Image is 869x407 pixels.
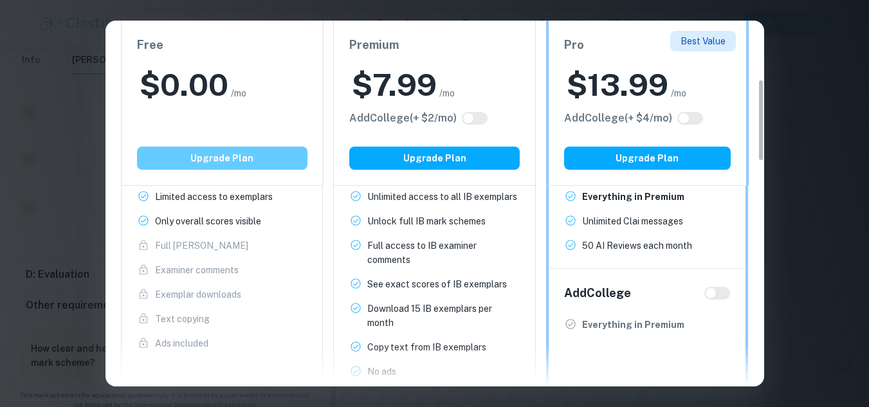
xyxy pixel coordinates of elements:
h6: Add College [564,284,631,302]
p: Unlimited Clai messages [582,214,683,228]
p: Copy text from IB exemplars [367,340,486,354]
p: Only overall scores visible [155,214,261,228]
p: Everything in Premium [582,318,684,332]
button: Upgrade Plan [564,147,731,170]
p: Unlimited access to all IB exemplars [367,190,517,204]
h2: $ 7.99 [352,64,437,105]
p: Full access to IB examiner comments [367,239,520,267]
p: Ads included [155,336,208,350]
span: /mo [671,86,686,100]
h6: Click to see all the additional College features. [349,111,457,126]
span: /mo [439,86,455,100]
h6: Premium [349,36,520,54]
p: Exemplar downloads [155,287,241,302]
p: Examiner comments [155,263,239,277]
h2: $ 13.99 [567,64,668,105]
button: Upgrade Plan [137,147,307,170]
h6: Free [137,36,307,54]
p: Download 15 IB exemplars per month [367,302,520,330]
p: Text copying [155,312,210,326]
h6: Click to see all the additional College features. [564,111,672,126]
p: See exact scores of IB exemplars [367,277,507,291]
h2: $ 0.00 [140,64,228,105]
p: Everything in Premium [582,190,684,204]
p: Limited access to exemplars [155,190,273,204]
p: Full [PERSON_NAME] [155,239,248,253]
span: /mo [231,86,246,100]
p: Best Value [681,34,726,48]
button: Upgrade Plan [349,147,520,170]
p: 50 AI Reviews each month [582,239,692,253]
p: Unlock full IB mark schemes [367,214,486,228]
h6: Pro [564,36,731,54]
